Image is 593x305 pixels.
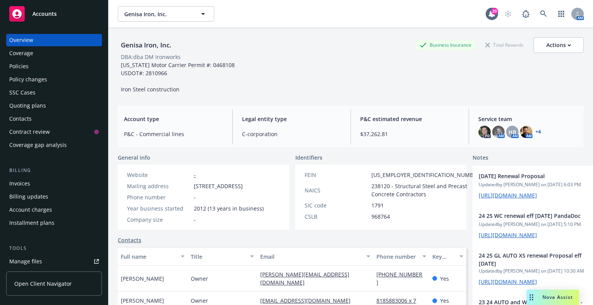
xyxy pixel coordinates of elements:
[371,171,482,179] span: [US_EMPLOYER_IDENTIFICATION_NUMBER]
[6,73,102,86] a: Policy changes
[124,115,223,123] span: Account type
[6,204,102,216] a: Account charges
[479,172,593,180] span: [DATE] Renewal Proposal
[305,186,368,194] div: NAICS
[9,217,54,229] div: Installment plans
[534,37,584,53] button: Actions
[481,40,527,50] div: Total Rewards
[479,192,537,199] a: [URL][DOMAIN_NAME]
[6,139,102,151] a: Coverage gap analysis
[305,201,368,209] div: SIC code
[9,177,30,190] div: Invoices
[9,47,33,59] div: Coverage
[376,297,422,304] a: 8185883006 x 7
[6,86,102,99] a: SSC Cases
[9,34,33,46] div: Overview
[478,115,578,123] span: Service team
[9,99,46,112] div: Quoting plans
[194,193,196,201] span: -
[376,253,417,261] div: Phone number
[6,190,102,203] a: Billing updates
[6,126,102,138] a: Contract review
[118,236,141,244] a: Contacts
[6,255,102,268] a: Manage files
[194,171,196,179] a: -
[124,10,191,18] span: Genisa Iron, Inc.
[373,247,429,266] button: Phone number
[9,86,36,99] div: SSC Cases
[491,8,498,15] div: 20
[9,190,48,203] div: Billing updates
[6,217,102,229] a: Installment plans
[257,247,373,266] button: Email
[6,34,102,46] a: Overview
[440,297,449,305] span: Yes
[429,247,466,266] button: Key contact
[191,275,208,283] span: Owner
[527,290,536,305] div: Drag to move
[127,193,191,201] div: Phone number
[6,47,102,59] a: Coverage
[127,182,191,190] div: Mailing address
[527,290,579,305] button: Nova Assist
[6,60,102,72] a: Policies
[500,6,516,22] a: Start snowing
[360,115,459,123] span: P&C estimated revenue
[9,126,50,138] div: Contract review
[188,247,258,266] button: Title
[9,113,32,125] div: Contacts
[191,297,208,305] span: Owner
[121,61,235,93] span: [US_STATE] Motor Carrier Permit #: 0468108 USDOT#: 2810966 Iron Steel construction
[118,247,188,266] button: Full name
[479,278,537,285] a: [URL][DOMAIN_NAME]
[194,182,243,190] span: [STREET_ADDRESS]
[127,171,191,179] div: Website
[118,40,175,50] div: Genisa Iron, Inc.
[479,251,593,268] span: 24 25 GL AUTO XS renewal Proposal eff [DATE]
[554,6,569,22] a: Switch app
[440,275,449,283] span: Yes
[518,6,534,22] a: Report a Bug
[9,139,67,151] div: Coverage gap analysis
[260,271,349,286] a: [PERSON_NAME][EMAIL_ADDRESS][DOMAIN_NAME]
[432,253,455,261] div: Key contact
[305,212,368,221] div: CSLB
[9,255,42,268] div: Manage files
[14,280,72,288] span: Open Client Navigator
[124,130,223,138] span: P&C - Commercial lines
[479,231,537,239] a: [URL][DOMAIN_NAME]
[546,38,571,52] div: Actions
[121,253,176,261] div: Full name
[416,40,475,50] div: Business Insurance
[121,53,181,61] div: DBA: dba DM Ironworks
[9,204,52,216] div: Account charges
[121,275,164,283] span: [PERSON_NAME]
[376,271,422,286] a: [PHONE_NUMBER]
[371,182,482,198] span: 238120 - Structural Steel and Precast Concrete Contractors
[492,126,505,138] img: photo
[260,297,357,304] a: [EMAIL_ADDRESS][DOMAIN_NAME]
[194,204,264,212] span: 2012 (13 years in business)
[121,297,164,305] span: [PERSON_NAME]
[127,216,191,224] div: Company size
[9,73,47,86] div: Policy changes
[32,11,57,17] span: Accounts
[536,6,551,22] a: Search
[371,201,384,209] span: 1791
[295,153,322,162] span: Identifiers
[191,253,246,261] div: Title
[118,153,150,162] span: General info
[520,126,532,138] img: photo
[6,99,102,112] a: Quoting plans
[473,153,488,163] span: Notes
[479,212,593,220] span: 24 25 WC renewal eff [DATE] PandaDoc
[9,60,29,72] div: Policies
[508,128,516,136] span: HB
[535,130,541,134] a: +4
[478,126,491,138] img: photo
[360,130,459,138] span: $37,262.81
[305,171,368,179] div: FEIN
[6,177,102,190] a: Invoices
[371,212,390,221] span: 968764
[6,244,102,252] div: Tools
